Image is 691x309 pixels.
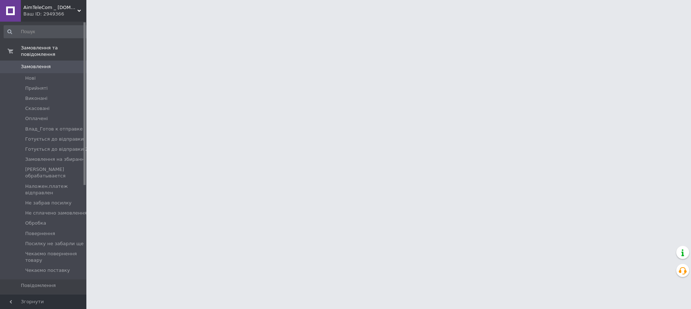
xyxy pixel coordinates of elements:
[25,267,70,274] span: Чекаємо поставку
[21,282,56,289] span: Повідомлення
[25,240,83,247] span: Посилку не забарли ще
[25,105,50,112] span: Скасовані
[25,183,90,196] span: Наложен.платеж відправлен
[25,136,84,142] span: Готується до відправки
[4,25,90,38] input: Пошук
[25,251,90,264] span: Чекаємо повернення товару
[25,115,48,122] span: Оплачені
[25,230,55,237] span: Повернення
[25,146,88,153] span: Готується до відправки 2
[25,200,72,206] span: Не забрав посилку
[25,126,83,132] span: Влад_Готов к отправке
[21,63,51,70] span: Замовлення
[25,210,87,216] span: Не сплачено замовлення
[25,75,36,81] span: Нові
[25,220,46,226] span: Обробка
[21,45,86,58] span: Замовлення та повідомлення
[23,4,77,11] span: AimTeleCom _ www.aimtele.kiev.ua
[25,85,48,92] span: Прийняті
[25,156,86,163] span: Замовлення на збиранні
[25,95,48,102] span: Виконані
[25,166,90,179] span: [PERSON_NAME] обрабатывается
[23,11,86,17] div: Ваш ID: 2949366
